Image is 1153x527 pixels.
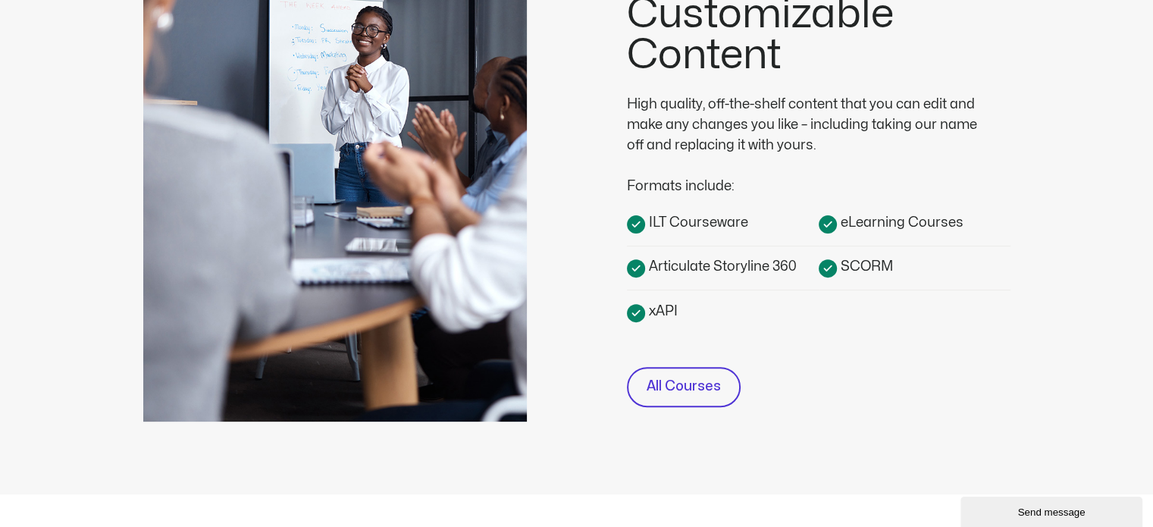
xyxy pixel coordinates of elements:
div: Formats include: [627,155,991,196]
iframe: chat widget [960,494,1145,527]
span: eLearning Courses [837,212,963,233]
a: ILT Courseware [627,212,819,234]
div: High quality, off-the-shelf content that you can edit and make any changes you like – including t... [627,94,991,155]
a: SCORM [819,256,1010,278]
span: Articulate Storyline 360 [645,256,797,277]
span: SCORM [837,256,893,277]
span: xAPI [645,301,678,322]
a: All Courses [627,367,741,407]
a: Articulate Storyline 360 [627,256,819,278]
span: All Courses [647,376,721,398]
span: ILT Courseware [645,212,748,233]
